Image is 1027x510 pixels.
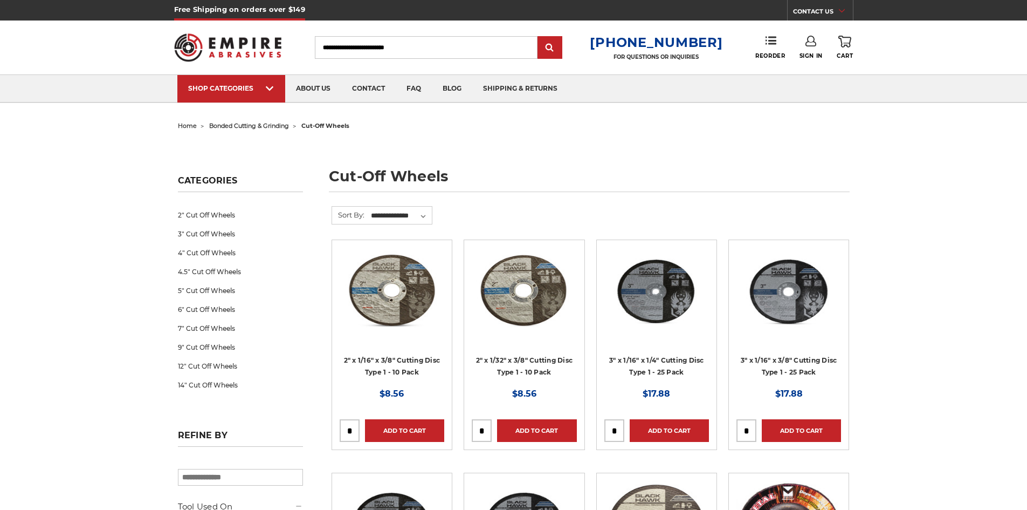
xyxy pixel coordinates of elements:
[178,357,303,376] a: 12" Cut Off Wheels
[178,225,303,243] a: 3" Cut Off Wheels
[762,419,841,442] a: Add to Cart
[630,419,709,442] a: Add to Cart
[799,52,823,59] span: Sign In
[736,248,841,386] a: 3" x 1/16" x 3/8" Cutting Disc
[178,376,303,395] a: 14" Cut Off Wheels
[775,389,803,399] span: $17.88
[178,338,303,357] a: 9" Cut Off Wheels
[178,206,303,225] a: 2" Cut Off Wheels
[178,262,303,281] a: 4.5" Cut Off Wheels
[472,248,576,334] img: 2" x 1/32" x 3/8" Cut Off Wheel
[472,248,576,386] a: 2" x 1/32" x 3/8" Cut Off Wheel
[178,319,303,338] a: 7" Cut Off Wheels
[604,248,709,386] a: 3” x .0625” x 1/4” Die Grinder Cut-Off Wheels by Black Hawk Abrasives
[755,36,785,59] a: Reorder
[512,389,536,399] span: $8.56
[380,389,404,399] span: $8.56
[539,37,561,59] input: Submit
[209,122,289,130] a: bonded cutting & grinding
[174,26,282,69] img: Empire Abrasives
[837,36,853,59] a: Cart
[329,169,850,192] h1: cut-off wheels
[178,281,303,300] a: 5" Cut Off Wheels
[590,53,722,60] p: FOR QUESTIONS OR INQUIRIES
[340,248,444,386] a: 2" x 1/16" x 3/8" Cut Off Wheel
[837,52,853,59] span: Cart
[432,75,472,103] a: blog
[365,419,444,442] a: Add to Cart
[793,5,853,21] a: CONTACT US
[396,75,432,103] a: faq
[188,84,274,92] div: SHOP CATEGORIES
[604,248,709,334] img: 3” x .0625” x 1/4” Die Grinder Cut-Off Wheels by Black Hawk Abrasives
[285,75,341,103] a: about us
[178,175,303,192] h5: Categories
[341,75,396,103] a: contact
[755,52,785,59] span: Reorder
[472,75,568,103] a: shipping & returns
[178,122,197,130] a: home
[178,300,303,319] a: 6" Cut Off Wheels
[736,248,841,334] img: 3" x 1/16" x 3/8" Cutting Disc
[643,389,670,399] span: $17.88
[178,430,303,447] h5: Refine by
[178,243,303,262] a: 4" Cut Off Wheels
[369,208,432,224] select: Sort By:
[340,248,444,334] img: 2" x 1/16" x 3/8" Cut Off Wheel
[497,419,576,442] a: Add to Cart
[590,35,722,50] a: [PHONE_NUMBER]
[301,122,349,130] span: cut-off wheels
[332,207,364,223] label: Sort By:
